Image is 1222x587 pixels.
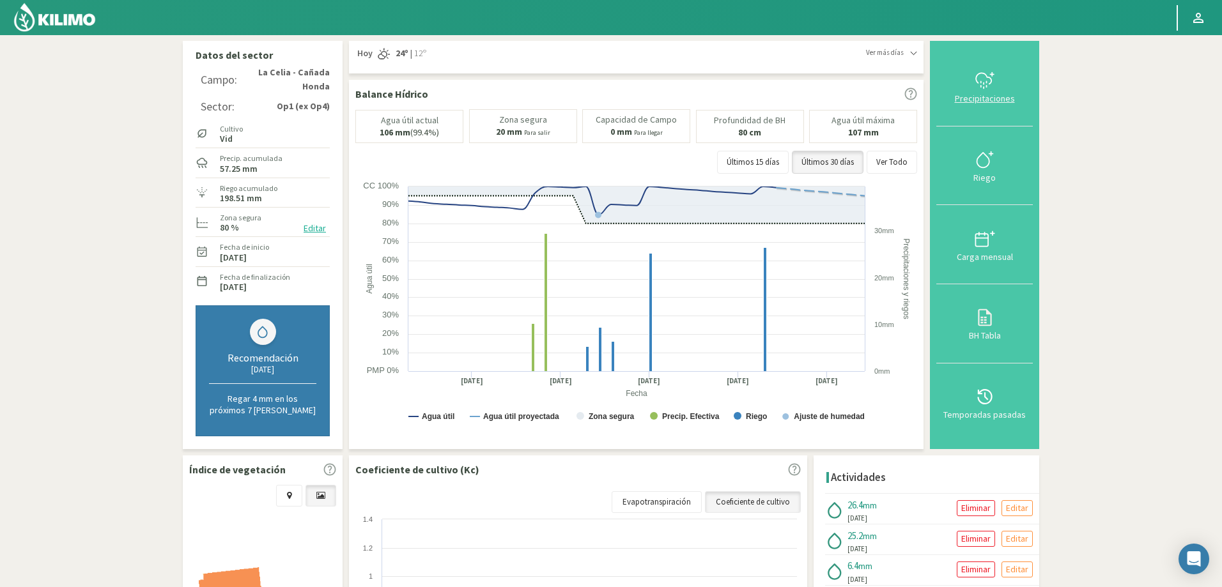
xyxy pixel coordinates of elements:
button: Eliminar [957,561,995,577]
button: Últimos 15 días [717,151,789,174]
button: Carga mensual [936,205,1033,284]
strong: Op1 (ex Op4) [277,100,330,113]
p: (99.4%) [380,128,439,137]
p: Agua útil actual [381,116,438,125]
span: mm [858,560,872,572]
p: Profundidad de BH [714,116,785,125]
p: Editar [1006,531,1028,546]
p: Eliminar [961,501,991,515]
text: 0mm [874,367,890,375]
button: BH Tabla [936,284,1033,363]
text: 70% [382,236,399,246]
text: 30mm [874,227,894,234]
span: Hoy [355,47,373,60]
text: [DATE] [727,376,749,386]
text: 60% [382,255,399,264]
label: [DATE] [220,254,247,262]
span: Ver más días [866,47,904,58]
text: CC 100% [363,181,399,190]
button: Ver Todo [867,151,917,174]
b: 107 mm [848,126,879,138]
label: Fecha de inicio [220,241,269,253]
label: 80 % [220,224,239,232]
span: [DATE] [847,513,867,524]
label: Vid [220,135,243,143]
p: Balance Hídrico [355,86,428,102]
text: 80% [382,218,399,227]
label: 57.25 mm [220,165,258,173]
label: Riego acumulado [220,183,277,194]
span: mm [863,499,877,511]
text: Precipitaciones y riegos [902,238,911,319]
label: Zona segura [220,212,261,224]
b: 106 mm [380,126,410,138]
p: Coeficiente de cultivo (Kc) [355,462,479,477]
text: Agua útil [365,264,374,294]
span: 6.4 [847,560,858,572]
button: Eliminar [957,531,995,547]
span: [DATE] [847,544,867,554]
label: Fecha de finalización [220,271,290,283]
a: Coeficiente de cultivo [705,491,801,513]
img: Kilimo [13,2,97,33]
text: 10% [382,347,399,356]
text: Agua útil [422,412,454,421]
text: Ajuste de humedad [794,412,865,421]
text: Precip. Efectiva [662,412,720,421]
text: 10mm [874,321,894,328]
text: [DATE] [638,376,660,386]
button: Editar [1002,500,1033,516]
span: mm [863,530,877,542]
text: Riego [746,412,767,421]
h4: Actividades [831,471,886,484]
text: PMP 0% [367,365,399,375]
label: Precip. acumulada [220,153,282,164]
div: Precipitaciones [940,94,1029,103]
text: [DATE] [461,376,483,386]
text: Fecha [626,389,647,398]
label: Cultivo [220,123,243,135]
text: 20mm [874,274,894,282]
text: 20% [382,328,399,338]
span: 12º [412,47,426,60]
div: Carga mensual [940,252,1029,261]
b: 20 mm [496,126,522,137]
p: Eliminar [961,562,991,577]
small: Para llegar [634,128,663,137]
p: Editar [1006,501,1028,515]
text: [DATE] [816,376,838,386]
button: Precipitaciones [936,47,1033,126]
text: 1.2 [363,544,373,552]
label: [DATE] [220,283,247,291]
text: 1 [369,572,373,580]
text: 50% [382,273,399,283]
p: Agua útil máxima [831,116,895,125]
span: | [410,47,412,60]
p: Índice de vegetación [189,462,286,477]
button: Últimos 30 días [792,151,863,174]
div: Recomendación [209,351,316,364]
button: Editar [1002,531,1033,547]
span: 25.2 [847,530,863,542]
p: Zona segura [499,115,547,125]
button: Editar [1002,561,1033,577]
div: [DATE] [209,364,316,375]
text: 40% [382,291,399,301]
button: Temporadas pasadas [936,363,1033,443]
button: Editar [300,221,330,236]
text: 90% [382,199,399,209]
text: [DATE] [550,376,572,386]
text: 30% [382,310,399,319]
p: Editar [1006,562,1028,577]
button: Eliminar [957,500,995,516]
span: [DATE] [847,574,867,585]
button: Riego [936,126,1033,206]
p: Datos del sector [196,47,330,63]
label: 198.51 mm [220,194,262,202]
strong: 24º [396,47,408,59]
a: Evapotranspiración [612,491,702,513]
p: Eliminar [961,531,991,546]
span: 26.4 [847,499,863,511]
div: Campo: [201,73,237,86]
text: Zona segura [589,412,635,421]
